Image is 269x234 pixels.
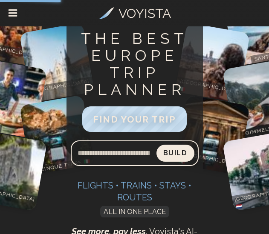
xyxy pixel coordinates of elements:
p: [GEOGRAPHIC_DATA] 🇮🇹 [175,77,242,103]
a: VOYISTA [98,4,171,23]
a: FIND YOUR TRIP [82,116,186,124]
button: Build [156,145,194,162]
p: [GEOGRAPHIC_DATA] 🇮🇹 [175,149,242,175]
p: [GEOGRAPHIC_DATA] 🇭🇺 [27,77,94,103]
button: Drawer Menu [2,3,23,24]
img: Florence [175,23,250,103]
h3: Flights • Trains • Stays • Routes [70,180,200,203]
img: Budapest [19,23,94,103]
img: Voyista Logo [98,7,114,19]
img: Cinque Terre [19,95,94,175]
h1: THE BEST EUROPE TRIP PLANNER [70,30,200,98]
span: ALL IN ONE PLACE [100,206,169,217]
p: Cinque Terre 🇮🇹 [37,157,95,174]
input: Search query [71,143,156,163]
h3: VOYISTA [119,4,171,23]
button: FIND YOUR TRIP [82,106,186,132]
img: Rome [175,95,250,175]
span: FIND YOUR TRIP [93,114,176,125]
